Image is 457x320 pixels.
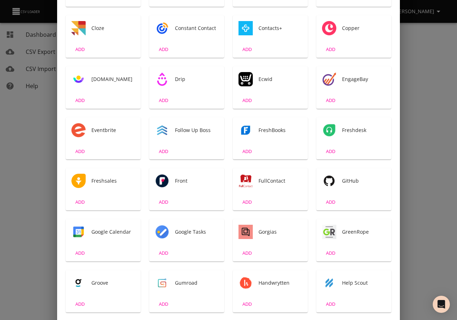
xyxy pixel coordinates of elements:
[322,21,336,35] div: Tool
[71,72,86,86] img: Customer.io
[322,276,336,290] img: Help Scout
[69,44,91,55] button: ADD
[70,249,90,257] span: ADD
[69,197,91,208] button: ADD
[321,198,340,206] span: ADD
[258,177,302,184] span: FullContact
[238,123,253,137] img: FreshBooks
[319,197,342,208] button: ADD
[71,174,86,188] img: Freshsales
[236,197,258,208] button: ADD
[71,225,86,239] img: Google Calendar
[175,76,219,83] span: Drip
[175,25,219,32] span: Constant Contact
[322,123,336,137] div: Tool
[258,228,302,235] span: Gorgias
[154,249,173,257] span: ADD
[70,300,90,308] span: ADD
[321,96,340,105] span: ADD
[236,299,258,310] button: ADD
[71,21,86,35] div: Tool
[71,123,86,137] div: Tool
[258,127,302,134] span: FreshBooks
[71,174,86,188] div: Tool
[238,174,253,188] div: Tool
[91,76,135,83] span: [DOMAIN_NAME]
[154,45,173,54] span: ADD
[154,147,173,156] span: ADD
[155,123,169,137] img: Follow Up Boss
[322,21,336,35] img: Copper
[236,44,258,55] button: ADD
[152,248,175,259] button: ADD
[91,228,135,235] span: Google Calendar
[238,174,253,188] img: FullContact
[70,198,90,206] span: ADD
[321,45,340,54] span: ADD
[71,72,86,86] div: Tool
[155,174,169,188] img: Front
[322,225,336,239] img: GreenRope
[152,197,175,208] button: ADD
[175,177,219,184] span: Front
[70,96,90,105] span: ADD
[154,300,173,308] span: ADD
[71,21,86,35] img: Cloze
[238,123,253,137] div: Tool
[342,228,386,235] span: GreenRope
[155,72,169,86] img: Drip
[236,146,258,157] button: ADD
[71,276,86,290] img: Groove
[342,279,386,286] span: Help Scout
[91,127,135,134] span: Eventbrite
[433,296,450,313] div: Open Intercom Messenger
[322,72,336,86] div: Tool
[238,21,253,35] div: Tool
[342,76,386,83] span: EngageBay
[71,276,86,290] div: Tool
[70,45,90,54] span: ADD
[91,279,135,286] span: Groove
[237,249,257,257] span: ADD
[342,127,386,134] span: Freshdesk
[342,25,386,32] span: Copper
[236,248,258,259] button: ADD
[155,276,169,290] img: Gumroad
[71,225,86,239] div: Tool
[175,228,219,235] span: Google Tasks
[342,177,386,184] span: GitHub
[155,174,169,188] div: Tool
[322,174,336,188] img: GitHub
[154,198,173,206] span: ADD
[319,248,342,259] button: ADD
[238,225,253,239] div: Tool
[155,123,169,137] div: Tool
[238,21,253,35] img: Contacts+
[238,276,253,290] div: Tool
[319,146,342,157] button: ADD
[237,147,257,156] span: ADD
[322,72,336,86] img: EngageBay
[237,96,257,105] span: ADD
[152,44,175,55] button: ADD
[155,276,169,290] div: Tool
[175,279,219,286] span: Gumroad
[155,72,169,86] div: Tool
[321,300,340,308] span: ADD
[237,198,257,206] span: ADD
[238,225,253,239] img: Gorgias
[238,276,253,290] img: Handwrytten
[319,95,342,106] button: ADD
[258,279,302,286] span: Handwrytten
[238,72,253,86] div: Tool
[69,146,91,157] button: ADD
[258,25,302,32] span: Contacts+
[155,21,169,35] img: Constant Contact
[155,225,169,239] img: Google Tasks
[155,21,169,35] div: Tool
[236,95,258,106] button: ADD
[69,95,91,106] button: ADD
[69,248,91,259] button: ADD
[175,127,219,134] span: Follow Up Boss
[322,276,336,290] div: Tool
